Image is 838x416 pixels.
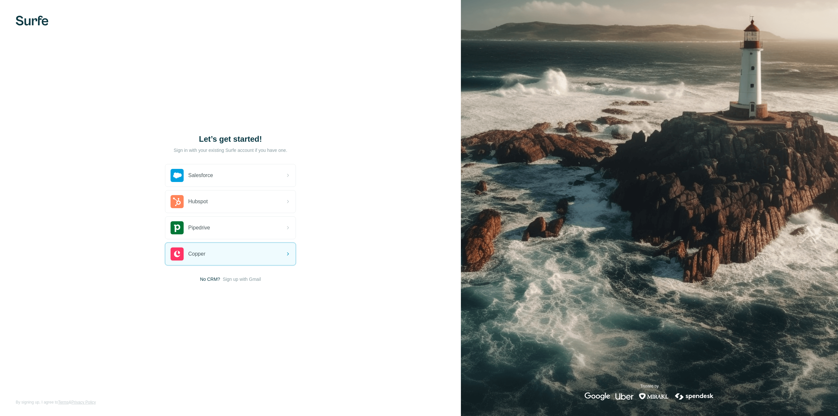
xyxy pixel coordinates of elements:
[674,392,715,400] img: spendesk's logo
[639,392,669,400] img: mirakl's logo
[223,276,261,282] button: Sign up with Gmail
[188,198,208,206] span: Hubspot
[615,392,633,400] img: uber's logo
[171,221,184,234] img: pipedrive's logo
[58,400,69,405] a: Terms
[171,247,184,261] img: copper's logo
[16,16,48,26] img: Surfe's logo
[165,134,296,144] h1: Let’s get started!
[16,399,96,405] span: By signing up, I agree to &
[188,250,205,258] span: Copper
[188,224,210,232] span: Pipedrive
[640,383,659,389] p: Trusted by
[173,147,287,154] p: Sign in with your existing Surfe account if you have one.
[585,392,610,400] img: google's logo
[171,169,184,182] img: salesforce's logo
[171,195,184,208] img: hubspot's logo
[71,400,96,405] a: Privacy Policy
[200,276,220,282] span: No CRM?
[188,172,213,179] span: Salesforce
